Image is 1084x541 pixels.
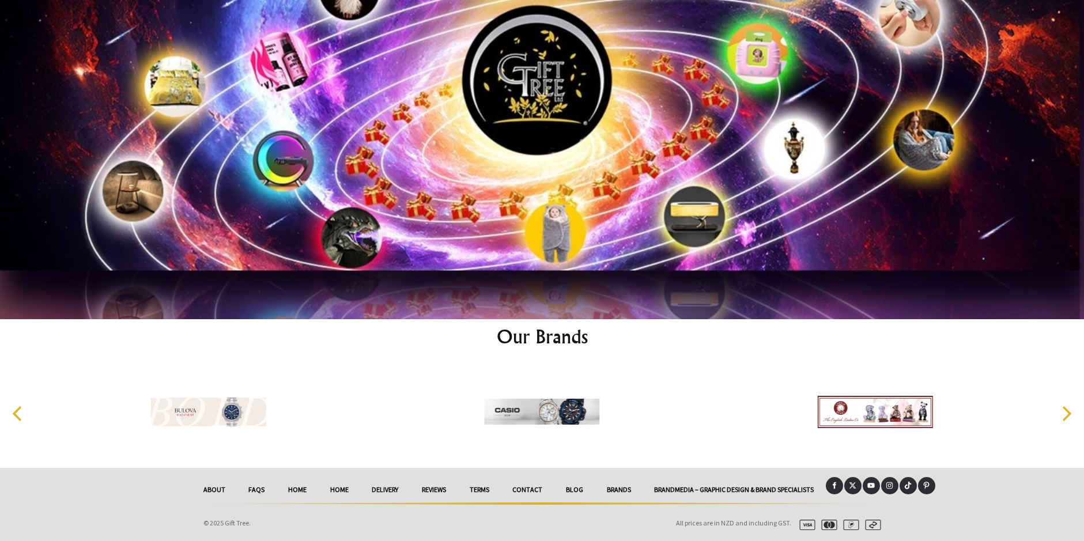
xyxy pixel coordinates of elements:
[151,369,266,455] img: Bulova Watches
[277,477,319,502] a: HOME
[410,477,458,502] a: reviews
[192,477,237,502] a: About
[360,477,410,502] a: delivery
[863,477,880,494] a: Youtube
[844,477,862,494] a: X (Twitter)
[881,477,898,494] a: Instagram
[643,477,826,502] a: Brandmedia – Graphic Design & Brand Specialists
[485,369,600,455] img: Casio Watches
[860,520,881,530] img: afterpay.svg
[826,477,843,494] a: Facebook
[795,520,815,530] img: visa.svg
[318,477,360,502] a: HOME
[817,520,837,530] img: mastercard.svg
[595,477,643,502] a: Brands
[839,520,859,530] img: paypal.svg
[554,477,595,502] a: Blog
[203,519,251,527] span: © 2025 Gift Tree.
[818,369,933,455] img: Charlie Bears
[1053,401,1078,426] button: Next
[458,477,501,502] a: Terms
[900,477,917,494] a: Tiktok
[918,477,935,494] a: Pinterest
[676,519,791,527] span: All prices are in NZD and including GST.
[6,401,31,426] button: Previous
[237,477,277,502] a: FAQs
[501,477,554,502] a: Contact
